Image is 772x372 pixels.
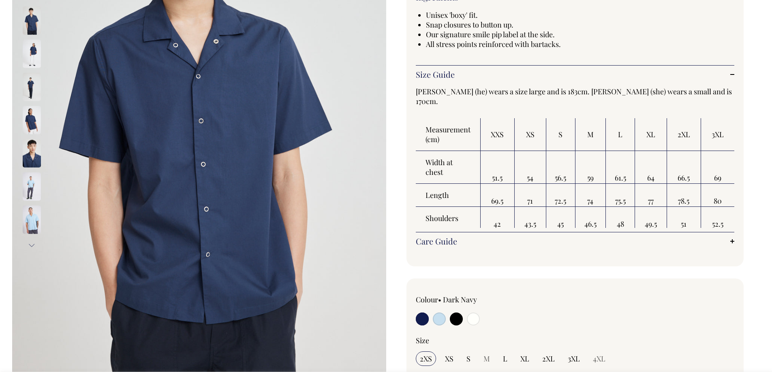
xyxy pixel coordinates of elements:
img: dark-navy [23,73,41,101]
span: Unisex 'boxy' fit. [426,10,478,20]
span: XS [445,354,453,363]
span: [PERSON_NAME] (he) wears a size large and is 183cm. [PERSON_NAME] (she) wears a small and is 170cm. [416,87,732,106]
td: 54 [515,151,546,184]
td: 61.5 [606,151,635,184]
td: 51.5 [481,151,515,184]
span: 3XL [568,354,580,363]
th: XXS [481,118,515,151]
a: Care Guide [416,236,735,246]
img: dark-navy [23,6,41,35]
td: 59 [575,151,606,184]
td: 69 [701,151,734,184]
img: dark-navy [23,139,41,168]
td: 56.5 [546,151,575,184]
td: 78.5 [667,184,701,207]
td: 52.5 [701,207,734,230]
input: XL [516,351,533,366]
input: 2XL [538,351,559,366]
span: 2XS [420,354,432,363]
td: 77 [635,184,667,207]
img: dark-navy [23,106,41,134]
img: dark-navy [23,40,41,68]
td: 75.5 [606,184,635,207]
span: Our signature smile pip label at the side. [426,30,555,39]
label: Dark Navy [443,295,477,304]
th: Length [416,184,481,207]
a: Size Guide [416,70,735,79]
span: All stress points reinforced with bartacks. [426,39,561,49]
th: XL [635,118,667,151]
div: Colour [416,295,543,304]
td: 64 [635,151,667,184]
th: L [606,118,635,151]
th: 2XL [667,118,701,151]
span: 4XL [593,354,605,363]
input: L [499,351,511,366]
td: 69.5 [481,184,515,207]
input: M [479,351,494,366]
th: XS [515,118,546,151]
td: 66.5 [667,151,701,184]
td: 71 [515,184,546,207]
th: M [575,118,606,151]
td: 45 [546,207,575,230]
td: 48 [606,207,635,230]
td: 80 [701,184,734,207]
img: true-blue [23,206,41,234]
th: Measurement (cm) [416,118,481,151]
th: Shoulders [416,207,481,230]
input: 4XL [589,351,609,366]
input: 3XL [564,351,584,366]
span: Snap closures to button up. [426,20,513,30]
input: XS [441,351,458,366]
img: true-blue [23,172,41,201]
input: 2XS [416,351,436,366]
span: • [438,295,441,304]
input: S [462,351,475,366]
span: 2XL [542,354,555,363]
button: Next [26,236,38,255]
th: Width at chest [416,151,481,184]
span: S [466,354,470,363]
span: M [483,354,490,363]
th: 3XL [701,118,734,151]
td: 43.5 [515,207,546,230]
td: 46.5 [575,207,606,230]
td: 72.5 [546,184,575,207]
div: Size [416,336,735,345]
td: 51 [667,207,701,230]
td: 42 [481,207,515,230]
td: 49.5 [635,207,667,230]
td: 74 [575,184,606,207]
th: S [546,118,575,151]
span: L [503,354,507,363]
span: XL [520,354,529,363]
